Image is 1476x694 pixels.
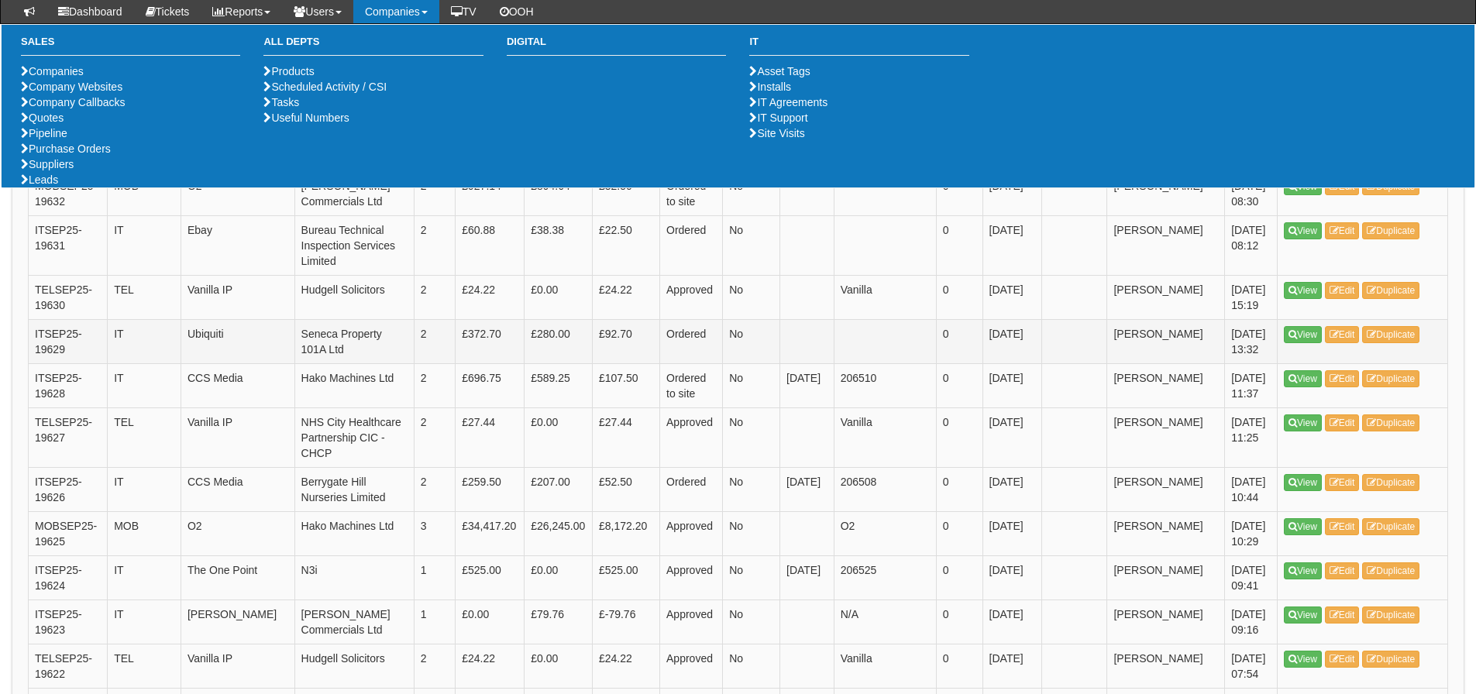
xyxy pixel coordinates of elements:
[982,319,1041,363] td: [DATE]
[1325,414,1360,431] a: Edit
[525,319,593,363] td: £280.00
[1225,215,1278,275] td: [DATE] 08:12
[1107,363,1225,407] td: [PERSON_NAME]
[414,275,456,319] td: 2
[29,215,108,275] td: ITSEP25-19631
[456,407,525,467] td: £27.44
[1362,222,1419,239] a: Duplicate
[294,600,414,644] td: [PERSON_NAME] Commercials Ltd
[834,275,936,319] td: Vanilla
[1284,562,1322,579] a: View
[1284,414,1322,431] a: View
[21,143,111,155] a: Purchase Orders
[1325,518,1360,535] a: Edit
[1325,370,1360,387] a: Edit
[1225,275,1278,319] td: [DATE] 15:19
[936,644,982,688] td: 0
[723,215,780,275] td: No
[1107,319,1225,363] td: [PERSON_NAME]
[982,215,1041,275] td: [DATE]
[982,467,1041,511] td: [DATE]
[1107,275,1225,319] td: [PERSON_NAME]
[660,319,723,363] td: Ordered
[181,600,294,644] td: [PERSON_NAME]
[982,644,1041,688] td: [DATE]
[660,511,723,555] td: Approved
[21,173,58,186] a: Leads
[592,275,659,319] td: £24.22
[592,467,659,511] td: £52.50
[21,65,84,77] a: Companies
[456,600,525,644] td: £0.00
[834,644,936,688] td: Vanilla
[723,407,780,467] td: No
[1107,407,1225,467] td: [PERSON_NAME]
[1107,215,1225,275] td: [PERSON_NAME]
[456,171,525,215] td: £927.14
[1284,474,1322,491] a: View
[525,555,593,600] td: £0.00
[834,407,936,467] td: Vanilla
[294,407,414,467] td: NHS City Healthcare Partnership CIC - CHCP
[263,112,349,124] a: Useful Numbers
[723,600,780,644] td: No
[525,215,593,275] td: £38.38
[108,600,181,644] td: IT
[723,363,780,407] td: No
[1284,651,1322,668] a: View
[525,407,593,467] td: £0.00
[294,555,414,600] td: N3i
[592,407,659,467] td: £27.44
[749,36,969,56] h3: IT
[414,319,456,363] td: 2
[592,171,659,215] td: £32.50
[108,644,181,688] td: TEL
[294,171,414,215] td: [PERSON_NAME] Commercials Ltd
[1284,326,1322,343] a: View
[936,363,982,407] td: 0
[181,319,294,363] td: Ubiquiti
[29,467,108,511] td: ITSEP25-19626
[1325,562,1360,579] a: Edit
[723,275,780,319] td: No
[414,467,456,511] td: 2
[1362,651,1419,668] a: Duplicate
[660,600,723,644] td: Approved
[29,275,108,319] td: TELSEP25-19630
[834,555,936,600] td: 206525
[181,644,294,688] td: Vanilla IP
[982,600,1041,644] td: [DATE]
[982,171,1041,215] td: [DATE]
[1325,222,1360,239] a: Edit
[592,600,659,644] td: £-79.76
[1225,555,1278,600] td: [DATE] 09:41
[1225,644,1278,688] td: [DATE] 07:54
[456,644,525,688] td: £24.22
[780,363,834,407] td: [DATE]
[181,171,294,215] td: O2
[414,555,456,600] td: 1
[1284,222,1322,239] a: View
[936,319,982,363] td: 0
[936,215,982,275] td: 0
[660,644,723,688] td: Approved
[1325,474,1360,491] a: Edit
[936,467,982,511] td: 0
[1107,644,1225,688] td: [PERSON_NAME]
[294,467,414,511] td: Berrygate Hill Nurseries Limited
[525,467,593,511] td: £207.00
[414,171,456,215] td: 2
[982,407,1041,467] td: [DATE]
[29,363,108,407] td: ITSEP25-19628
[181,555,294,600] td: The One Point
[21,112,64,124] a: Quotes
[1362,606,1419,624] a: Duplicate
[263,96,299,108] a: Tasks
[834,363,936,407] td: 206510
[108,555,181,600] td: IT
[1107,555,1225,600] td: [PERSON_NAME]
[723,644,780,688] td: No
[29,555,108,600] td: ITSEP25-19624
[181,215,294,275] td: Ebay
[263,81,387,93] a: Scheduled Activity / CSI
